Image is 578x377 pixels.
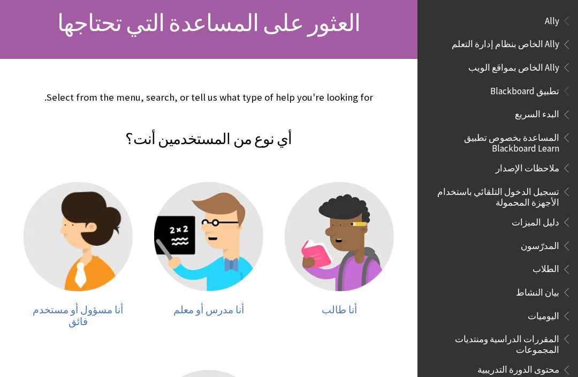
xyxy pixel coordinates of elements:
[430,129,559,154] span: المساعدة بخصوص تطبيق Blackboard Learn
[430,330,559,355] span: المقررات الدراسية ومنتديات المجموعات
[24,182,133,328] a: المسؤول أنا مسؤول أو مستخدم فائق
[528,307,559,321] span: اليوميات
[477,361,559,375] span: محتوى الدورة التدريبية
[24,182,133,291] img: المسؤول
[516,283,559,298] span: بيان النشاط
[154,182,263,291] img: المدرس
[468,58,559,73] span: Ally الخاص بمواقع الويب
[424,12,572,77] nav: Book outline for Anthology Ally Help
[11,91,407,104] p: Select from the menu, search, or tell us what type of help you're looking for.
[285,182,394,328] a: الطالب أنا طالب
[496,159,559,174] span: ملاحظات الإصدار
[173,304,244,316] span: أنا مدرس أو معلم
[490,82,559,96] span: تطبيق Blackboard
[430,183,559,208] span: تسجيل الدخول التلقائي باستخدام الأجهزة المحمولة
[452,35,559,50] span: Ally الخاص بنظام إدارة التعلم
[545,12,559,26] span: Ally
[533,260,559,275] span: الطلاب
[11,115,407,150] h2: أي نوع من المستخدمين أنت؟
[322,304,357,316] span: أنا طالب
[285,182,394,291] img: الطالب
[57,8,360,37] span: العثور على المساعدة التي تحتاجها
[512,213,559,228] span: دليل الميزات
[33,304,123,328] span: أنا مسؤول أو مستخدم فائق
[154,182,263,328] a: المدرس أنا مدرس أو معلم
[515,105,559,120] span: البدء السريع
[521,237,559,251] span: المدرّسون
